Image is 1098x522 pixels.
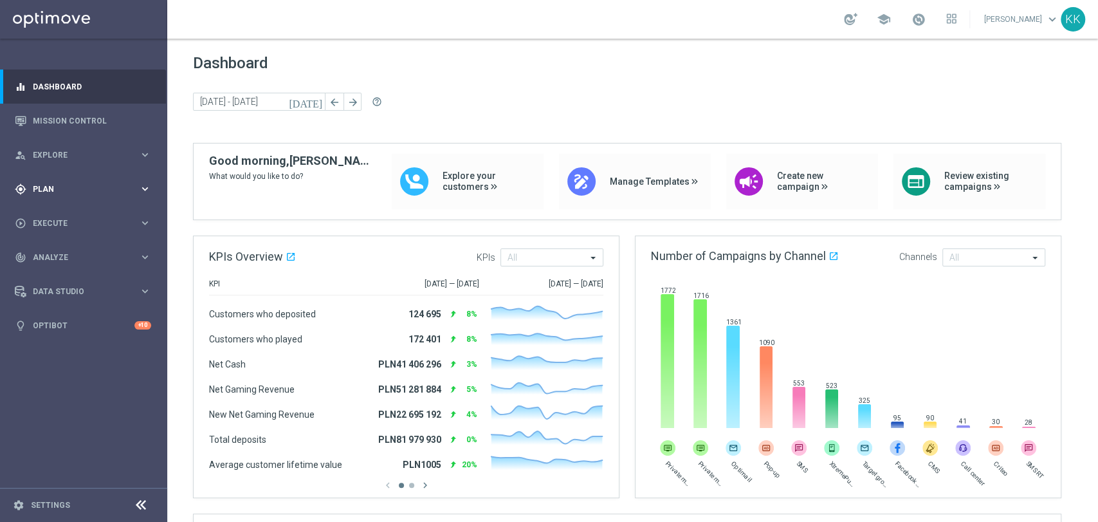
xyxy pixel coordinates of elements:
[14,82,152,92] button: equalizer Dashboard
[15,252,139,263] div: Analyze
[14,321,152,331] button: lightbulb Optibot +10
[33,185,139,193] span: Plan
[33,104,151,138] a: Mission Control
[134,321,151,330] div: +10
[15,218,139,229] div: Execute
[13,499,24,511] i: settings
[14,150,152,160] button: person_search Explore keyboard_arrow_right
[33,288,139,295] span: Data Studio
[139,217,151,229] i: keyboard_arrow_right
[15,218,26,229] i: play_circle_outline
[139,183,151,195] i: keyboard_arrow_right
[139,251,151,263] i: keyboard_arrow_right
[14,184,152,194] button: gps_fixed Plan keyboard_arrow_right
[877,12,891,26] span: school
[1061,7,1085,32] div: KK
[33,151,139,159] span: Explore
[14,286,152,297] button: Data Studio keyboard_arrow_right
[14,218,152,228] button: play_circle_outline Execute keyboard_arrow_right
[15,70,151,104] div: Dashboard
[15,286,139,297] div: Data Studio
[15,252,26,263] i: track_changes
[15,104,151,138] div: Mission Control
[31,501,70,509] a: Settings
[1045,12,1059,26] span: keyboard_arrow_down
[33,70,151,104] a: Dashboard
[15,308,151,342] div: Optibot
[983,10,1061,29] a: [PERSON_NAME]keyboard_arrow_down
[33,254,139,261] span: Analyze
[14,252,152,263] button: track_changes Analyze keyboard_arrow_right
[139,285,151,297] i: keyboard_arrow_right
[33,219,139,227] span: Execute
[33,308,134,342] a: Optibot
[15,149,139,161] div: Explore
[15,149,26,161] i: person_search
[139,149,151,161] i: keyboard_arrow_right
[15,183,26,195] i: gps_fixed
[15,183,139,195] div: Plan
[15,320,26,331] i: lightbulb
[14,116,152,126] button: Mission Control
[15,81,26,93] i: equalizer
